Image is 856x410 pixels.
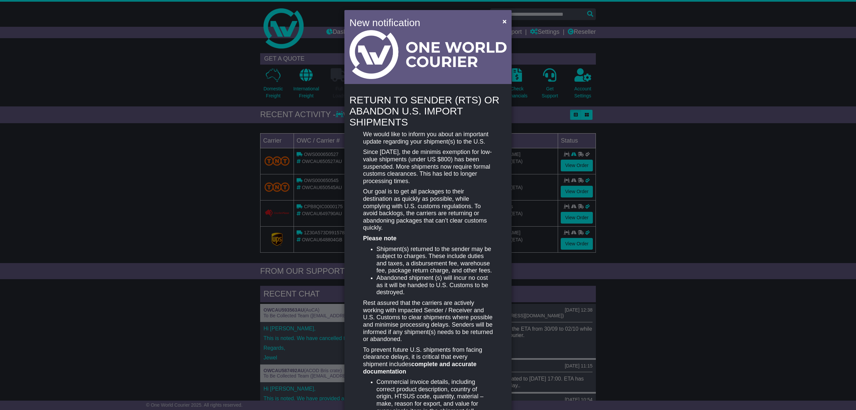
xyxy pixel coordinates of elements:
strong: Please note [363,235,397,242]
span: × [503,17,507,25]
p: We would like to inform you about an important update regarding your shipment(s) to the U.S. [363,131,493,145]
strong: complete and accurate documentation [363,361,476,375]
li: Shipment(s) returned to the sender may be subject to charges. These include duties and taxes, a d... [377,246,493,274]
img: Light [349,30,507,79]
h4: RETURN TO SENDER (RTS) OR ABANDON U.S. IMPORT SHIPMENTS [349,94,507,128]
li: Abandoned shipment (s) will incur no cost as it will be handed to U.S. Customs to be destroyed. [377,274,493,296]
p: Since [DATE], the de minimis exemption for low-value shipments (under US $800) has been suspended... [363,149,493,185]
button: Close [499,14,510,28]
p: Rest assured that the carriers are actively working with impacted Sender / Receiver and U.S. Cust... [363,300,493,343]
p: To prevent future U.S. shipments from facing clearance delays, it is critical that every shipment... [363,346,493,375]
h4: New notification [349,15,493,30]
p: Our goal is to get all packages to their destination as quickly as possible, while complying with... [363,188,493,232]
